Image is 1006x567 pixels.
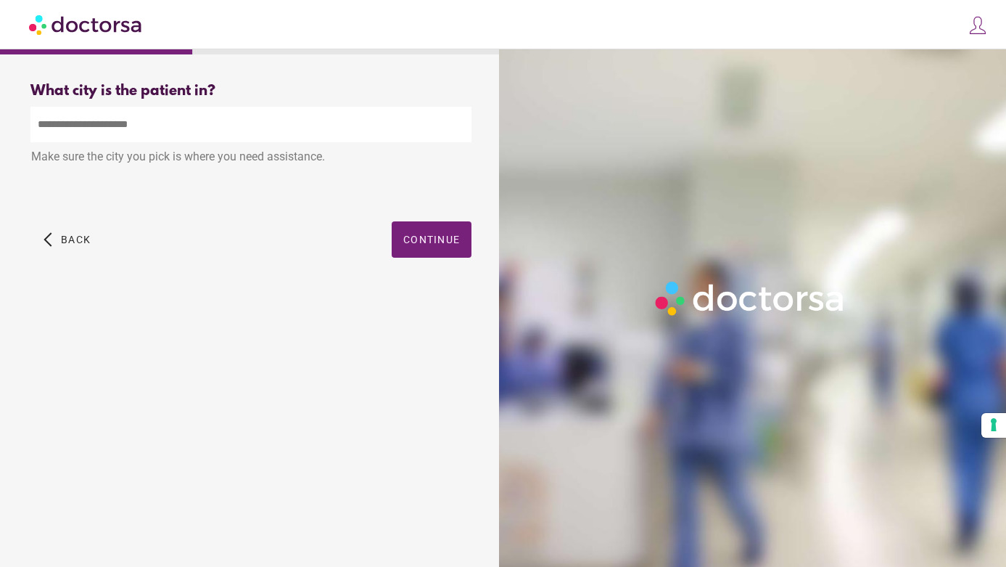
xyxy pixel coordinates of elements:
img: Logo-Doctorsa-trans-White-partial-flat.png [650,276,851,321]
div: Make sure the city you pick is where you need assistance. [30,142,471,174]
button: Continue [392,221,471,258]
img: icons8-customer-100.png [968,15,988,36]
div: What city is the patient in? [30,83,471,99]
span: Continue [403,234,460,245]
span: Back [61,234,91,245]
button: Your consent preferences for tracking technologies [981,413,1006,438]
img: Doctorsa.com [29,8,144,41]
button: arrow_back_ios Back [38,221,96,258]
